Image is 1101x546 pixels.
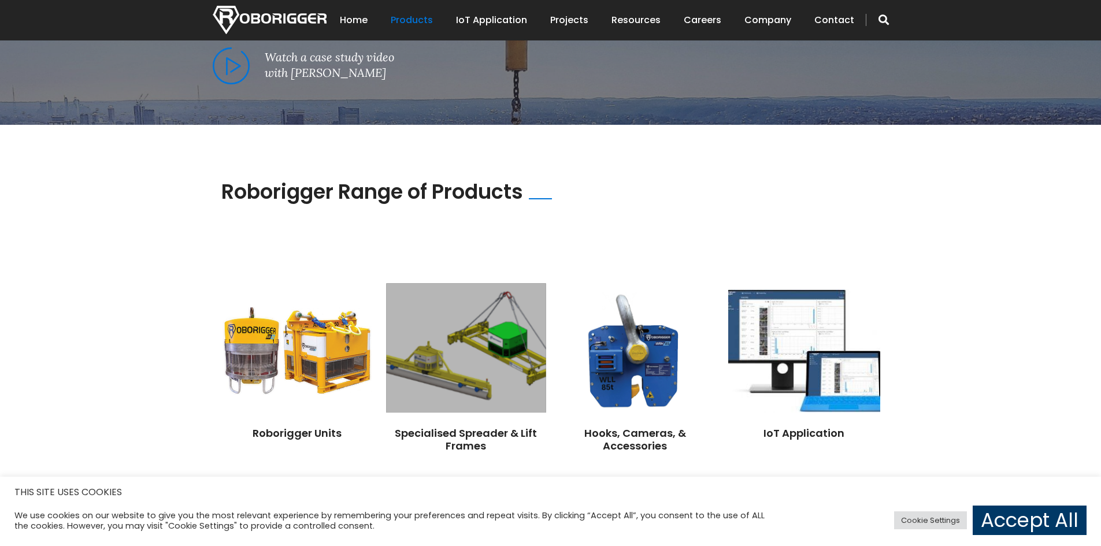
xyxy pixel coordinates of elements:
a: Hooks, Cameras, & Accessories [584,426,686,453]
div: We use cookies on our website to give you the most relevant experience by remembering your prefer... [14,510,765,531]
h2: Roborigger Range of Products [221,180,523,204]
a: Contact [814,2,854,38]
a: Company [744,2,791,38]
h5: THIS SITE USES COOKIES [14,485,1087,500]
a: Watch a case study videowith [PERSON_NAME] [213,47,394,80]
a: Specialised Spreader & Lift Frames [395,426,537,453]
a: Cookie Settings [894,511,967,529]
a: Accept All [973,506,1087,535]
a: Resources [611,2,661,38]
a: Home [340,2,368,38]
a: Careers [684,2,721,38]
a: IoT Application [763,426,844,440]
a: Products [391,2,433,38]
img: Nortech [213,6,327,34]
a: Projects [550,2,588,38]
a: Roborigger Units [253,426,342,440]
a: IoT Application [456,2,527,38]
